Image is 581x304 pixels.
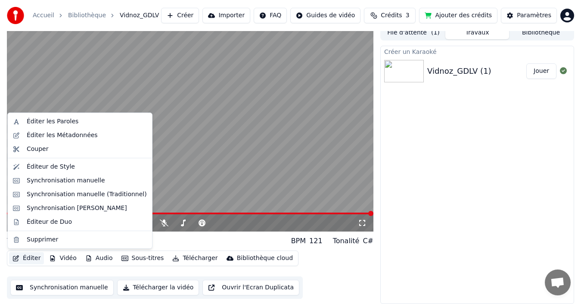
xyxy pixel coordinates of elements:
button: Jouer [526,63,556,79]
button: Audio [82,252,116,264]
a: Bibliothèque [68,11,106,20]
div: Vidnoz_GDLV [7,235,63,247]
nav: breadcrumb [33,11,159,20]
button: Importer [202,8,250,23]
button: Télécharger [169,252,221,264]
div: Vidnoz_GDLV (1) [427,65,491,77]
div: Supprimer [27,235,58,244]
button: Télécharger la vidéo [117,280,199,295]
button: Sous-titres [118,252,168,264]
div: BPM [291,236,306,246]
button: Travaux [445,27,509,39]
button: Éditer [9,252,44,264]
div: Éditer les Paroles [27,117,78,126]
button: Crédits3 [364,8,416,23]
div: Éditeur de Style [27,163,75,171]
button: Bibliothèque [509,27,573,39]
div: Paramètres [517,11,551,20]
button: Synchronisation manuelle [10,280,114,295]
div: Bibliothèque cloud [237,254,293,263]
button: Ajouter des crédits [419,8,497,23]
span: Crédits [381,11,402,20]
div: 121 [309,236,323,246]
div: Couper [27,145,48,154]
button: Ouvrir l'Ecran Duplicata [202,280,299,295]
div: Éditer les Métadonnées [27,131,98,140]
button: Guides de vidéo [290,8,360,23]
span: 3 [406,11,410,20]
button: Créer [161,8,199,23]
button: FAQ [254,8,287,23]
div: Synchronisation [PERSON_NAME] [27,204,127,213]
span: Vidnoz_GDLV [120,11,159,20]
div: Tonalité [333,236,360,246]
button: Paramètres [501,8,557,23]
div: Créer un Karaoké [381,46,574,56]
div: Synchronisation manuelle [27,176,105,185]
span: ( 1 ) [431,28,440,37]
button: File d'attente [382,27,445,39]
div: Synchronisation manuelle (Traditionnel) [27,190,147,199]
img: youka [7,7,24,24]
div: Éditeur de Duo [27,218,72,226]
button: Vidéo [46,252,80,264]
a: Accueil [33,11,54,20]
a: Ouvrir le chat [545,270,571,295]
div: C# [363,236,373,246]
